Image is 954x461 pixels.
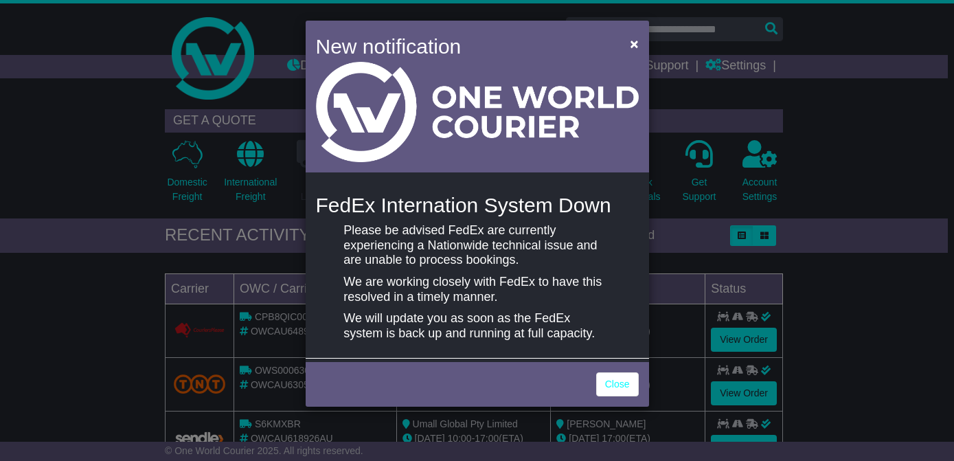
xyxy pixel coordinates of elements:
[343,275,610,304] p: We are working closely with FedEx to have this resolved in a timely manner.
[630,36,638,52] span: ×
[596,372,639,396] a: Close
[623,30,645,58] button: Close
[316,194,639,216] h4: FedEx Internation System Down
[343,311,610,341] p: We will update you as soon as the FedEx system is back up and running at full capacity.
[316,62,639,162] img: Light
[316,31,611,62] h4: New notification
[343,223,610,268] p: Please be advised FedEx are currently experiencing a Nationwide technical issue and are unable to...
